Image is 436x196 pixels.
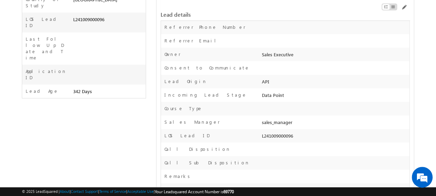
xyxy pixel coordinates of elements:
[260,92,409,101] div: Data Point
[164,51,181,57] label: Owner
[26,36,67,61] label: Last Follow Up Date and Time
[164,119,220,125] label: Sales Manager
[164,92,247,98] label: Incoming Lead Stage
[262,51,293,57] span: Sales Executive
[22,188,234,195] span: © 2025 LeadSquared | | | | |
[164,38,221,44] label: Referrer Email
[164,132,210,139] label: LOS Lead ID
[99,189,126,194] a: Terms of Service
[164,24,246,30] label: Referrer Phone Number
[164,78,207,84] label: Lead Origin
[71,16,145,26] div: L241009000096
[164,146,231,152] label: Call Disposition
[161,11,325,18] div: Lead details
[164,65,250,71] label: Consent to Communicate
[26,88,59,94] label: Lead Age
[26,16,67,28] label: LOS Lead ID
[260,78,409,88] div: API
[71,189,98,194] a: Contact Support
[26,68,67,81] label: Application ID
[164,173,193,179] label: Remarks
[155,189,234,194] span: Your Leadsquared Account Number is
[164,160,250,166] label: Call Sub Disposition
[60,189,70,194] a: About
[164,105,203,112] label: Course Type
[260,132,409,142] div: L241009000096
[71,88,145,98] div: 342 Days
[127,189,154,194] a: Acceptable Use
[223,189,234,194] span: 69770
[260,119,409,129] div: sales_manager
